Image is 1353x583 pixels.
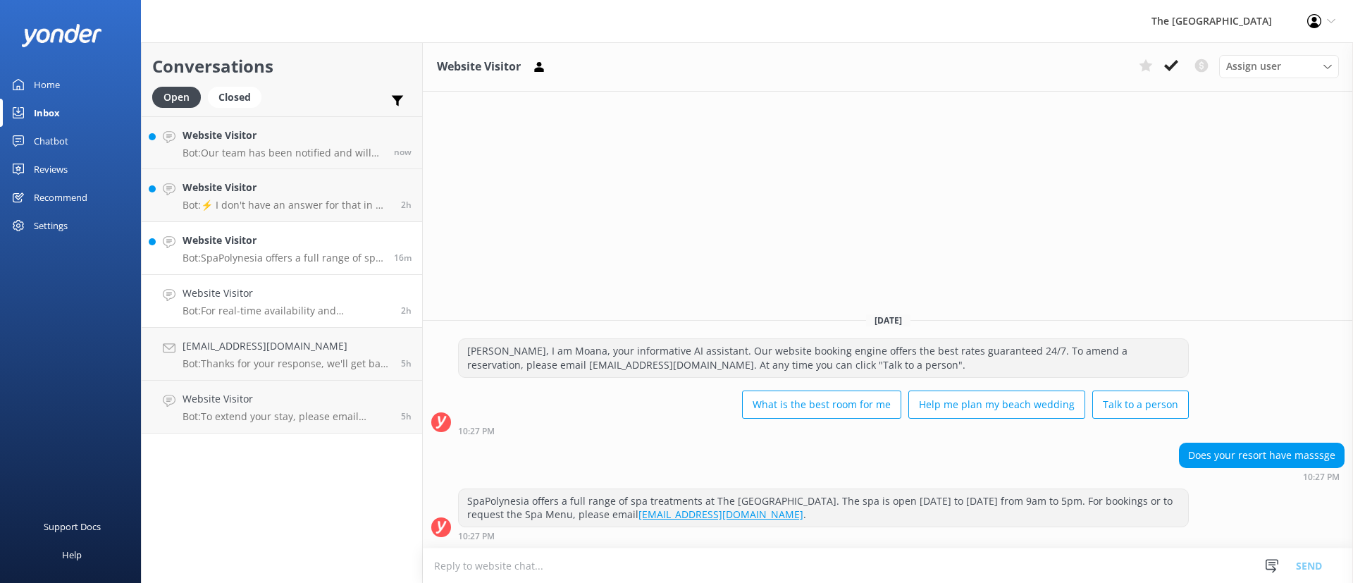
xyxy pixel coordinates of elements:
[183,357,390,370] p: Bot: Thanks for your response, we'll get back to you as soon as we can during opening hours.
[183,410,390,423] p: Bot: To extend your stay, please email [EMAIL_ADDRESS][DOMAIN_NAME] for assistance.
[142,328,422,381] a: [EMAIL_ADDRESS][DOMAIN_NAME]Bot:Thanks for your response, we'll get back to you as soon as we can...
[1219,55,1339,78] div: Assign User
[142,116,422,169] a: Website VisitorBot:Our team has been notified and will be with you as soon as possible. Alternati...
[437,58,521,76] h3: Website Visitor
[401,410,412,422] span: Oct 08 2025 05:36pm (UTC -10:00) Pacific/Honolulu
[44,513,101,541] div: Support Docs
[183,233,383,248] h4: Website Visitor
[142,275,422,328] a: Website VisitorBot:For real-time availability and accommodation bookings, please visit [URL][DOMA...
[394,146,412,158] span: Oct 08 2025 10:43pm (UTC -10:00) Pacific/Honolulu
[62,541,82,569] div: Help
[152,89,208,104] a: Open
[183,147,383,159] p: Bot: Our team has been notified and will be with you as soon as possible. Alternatively, you can ...
[208,89,268,104] a: Closed
[183,286,390,301] h4: Website Visitor
[458,531,1189,541] div: Oct 08 2025 10:27pm (UTC -10:00) Pacific/Honolulu
[183,180,390,195] h4: Website Visitor
[183,252,383,264] p: Bot: SpaPolynesia offers a full range of spa treatments at The [GEOGRAPHIC_DATA]. The spa is open...
[401,199,412,211] span: Oct 08 2025 10:39pm (UTC -10:00) Pacific/Honolulu
[142,222,422,275] a: Website VisitorBot:SpaPolynesia offers a full range of spa treatments at The [GEOGRAPHIC_DATA]. T...
[1180,443,1344,467] div: Does your resort have masssge
[183,391,390,407] h4: Website Visitor
[459,339,1188,376] div: [PERSON_NAME], I am Moana, your informative AI assistant. Our website booking engine offers the b...
[394,252,412,264] span: Oct 08 2025 10:27pm (UTC -10:00) Pacific/Honolulu
[908,391,1085,419] button: Help me plan my beach wedding
[142,381,422,434] a: Website VisitorBot:To extend your stay, please email [EMAIL_ADDRESS][DOMAIN_NAME] for assistance.5h
[21,24,102,47] img: yonder-white-logo.png
[1226,59,1281,74] span: Assign user
[183,128,383,143] h4: Website Visitor
[34,211,68,240] div: Settings
[638,508,803,521] a: [EMAIL_ADDRESS][DOMAIN_NAME]
[401,357,412,369] span: Oct 08 2025 05:36pm (UTC -10:00) Pacific/Honolulu
[459,489,1188,527] div: SpaPolynesia offers a full range of spa treatments at The [GEOGRAPHIC_DATA]. The spa is open [DAT...
[866,314,910,326] span: [DATE]
[183,305,390,317] p: Bot: For real-time availability and accommodation bookings, please visit [URL][DOMAIN_NAME]. If y...
[1092,391,1189,419] button: Talk to a person
[1303,473,1340,481] strong: 10:27 PM
[183,199,390,211] p: Bot: ⚡ I don't have an answer for that in my knowledge base. Please try and rephrase your questio...
[742,391,901,419] button: What is the best room for me
[34,183,87,211] div: Recommend
[1179,472,1345,481] div: Oct 08 2025 10:27pm (UTC -10:00) Pacific/Honolulu
[458,427,495,436] strong: 10:27 PM
[142,169,422,222] a: Website VisitorBot:⚡ I don't have an answer for that in my knowledge base. Please try and rephras...
[34,70,60,99] div: Home
[34,155,68,183] div: Reviews
[152,53,412,80] h2: Conversations
[152,87,201,108] div: Open
[183,338,390,354] h4: [EMAIL_ADDRESS][DOMAIN_NAME]
[208,87,261,108] div: Closed
[34,127,68,155] div: Chatbot
[458,532,495,541] strong: 10:27 PM
[34,99,60,127] div: Inbox
[458,426,1189,436] div: Oct 08 2025 10:27pm (UTC -10:00) Pacific/Honolulu
[401,305,412,317] span: Oct 08 2025 08:02pm (UTC -10:00) Pacific/Honolulu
